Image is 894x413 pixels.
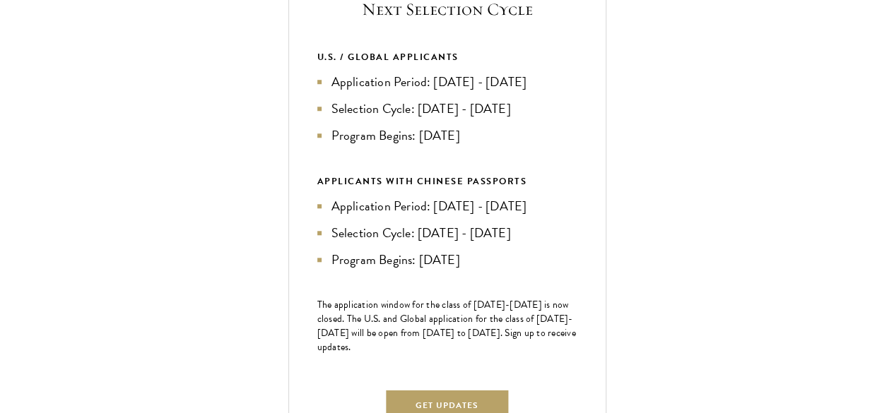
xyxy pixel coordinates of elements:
li: Application Period: [DATE] - [DATE] [317,196,577,216]
li: Application Period: [DATE] - [DATE] [317,72,577,92]
li: Selection Cycle: [DATE] - [DATE] [317,99,577,119]
div: U.S. / GLOBAL APPLICANTS [317,49,577,65]
div: APPLICANTS WITH CHINESE PASSPORTS [317,174,577,189]
li: Program Begins: [DATE] [317,250,577,270]
li: Selection Cycle: [DATE] - [DATE] [317,223,577,243]
li: Program Begins: [DATE] [317,126,577,145]
span: The application window for the class of [DATE]-[DATE] is now closed. The U.S. and Global applicat... [317,297,576,354]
